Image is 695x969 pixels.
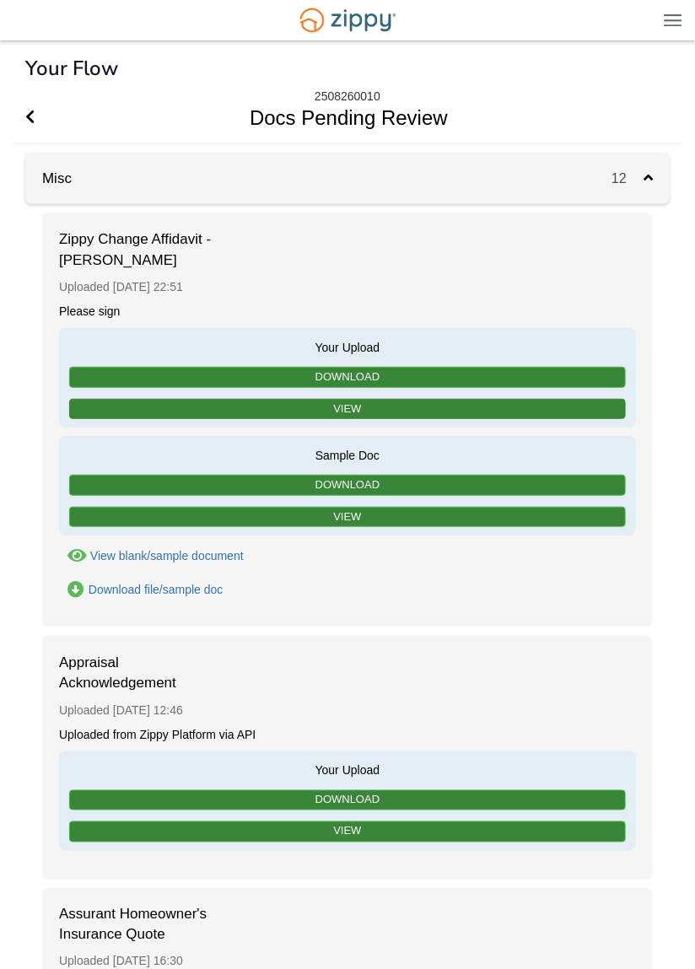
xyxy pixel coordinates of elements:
div: View blank/sample document [90,549,244,563]
span: Assurant Homeowner's Insurance Quote [59,905,228,946]
button: View Zippy Change Affidavit - Barrett Monroe [59,547,244,565]
div: 2508260010 [315,89,380,104]
div: Uploaded [DATE] 12:46 [59,694,636,727]
div: Please sign [59,304,636,320]
a: Misc [25,170,72,186]
h1: Docs Pending Review [13,92,663,143]
a: View [69,821,626,842]
span: Sample Doc [67,444,628,464]
div: Uploaded from Zippy Platform via API [59,727,636,743]
img: Mobile Dropdown Menu [664,13,682,26]
span: Zippy Change Affidavit - [PERSON_NAME] [59,229,228,271]
span: Your Upload [67,760,628,779]
span: 12 [611,171,644,186]
a: Download [69,790,626,811]
a: Download [69,367,626,388]
a: Download [69,475,626,496]
span: Your Upload [67,336,628,356]
a: Download Zippy Change Affidavit - Barrett Monroe [59,581,223,599]
div: Download file/sample doc [89,583,224,596]
a: View [69,507,626,528]
h1: Your Flow [25,57,118,79]
span: Appraisal Acknowledgement [59,653,228,694]
a: View [69,399,626,420]
div: Uploaded [DATE] 22:51 [59,271,636,304]
a: Go Back [25,92,35,143]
